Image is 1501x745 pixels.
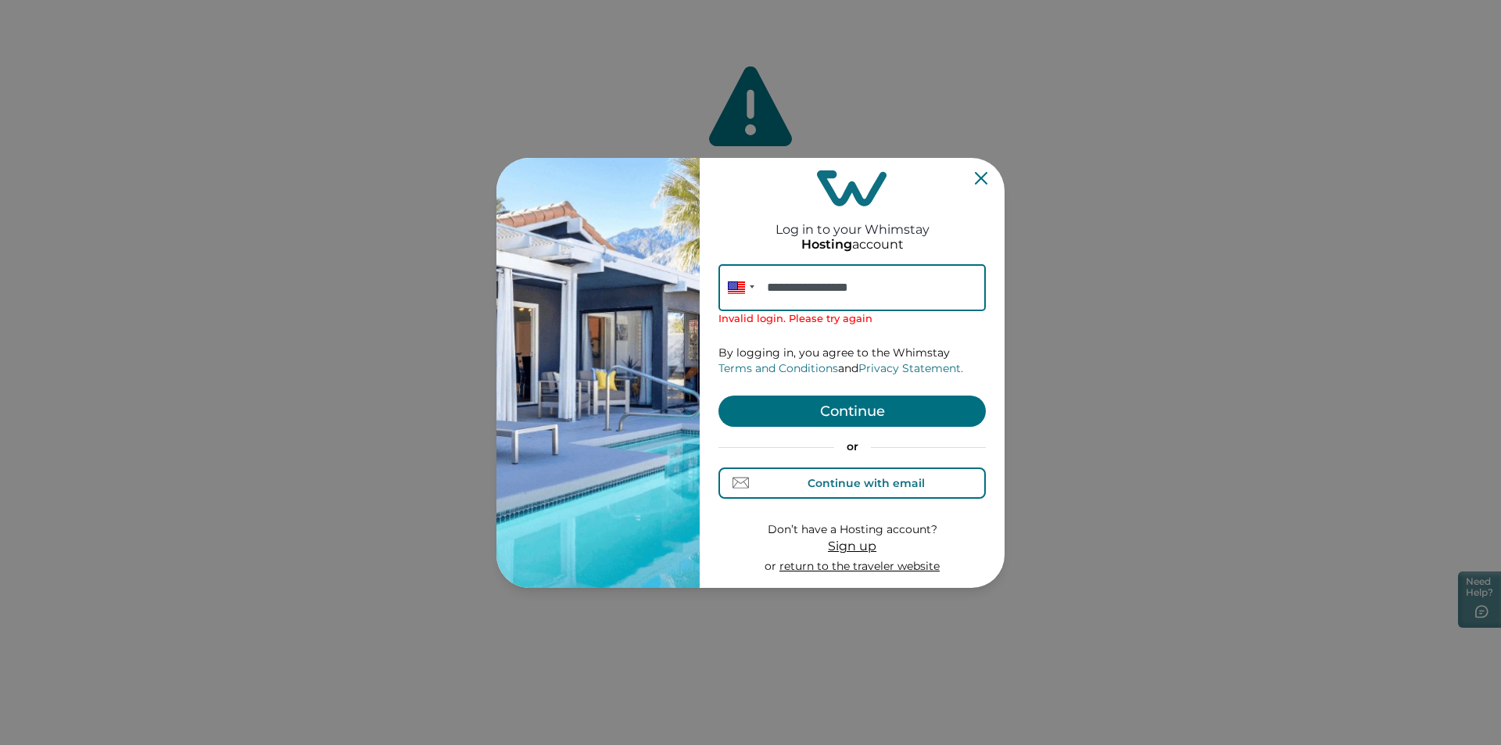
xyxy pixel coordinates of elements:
span: Sign up [828,539,876,553]
img: login-logo [817,170,887,206]
a: Privacy Statement. [858,361,963,375]
p: or [765,559,940,575]
h2: Log in to your Whimstay [776,206,930,237]
a: return to the traveler website [779,559,940,573]
p: Invalid login. Please try again [718,311,986,327]
a: Terms and Conditions [718,361,838,375]
p: account [801,237,904,253]
p: By logging in, you agree to the Whimstay and [718,346,986,376]
img: auth-banner [496,158,700,588]
button: Continue [718,396,986,427]
div: Continue with email [808,477,925,489]
button: Continue with email [718,467,986,499]
p: or [718,439,986,455]
p: Hosting [801,237,852,253]
button: Close [975,172,987,184]
div: United States: + 1 [718,264,759,311]
p: Don’t have a Hosting account? [765,522,940,538]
